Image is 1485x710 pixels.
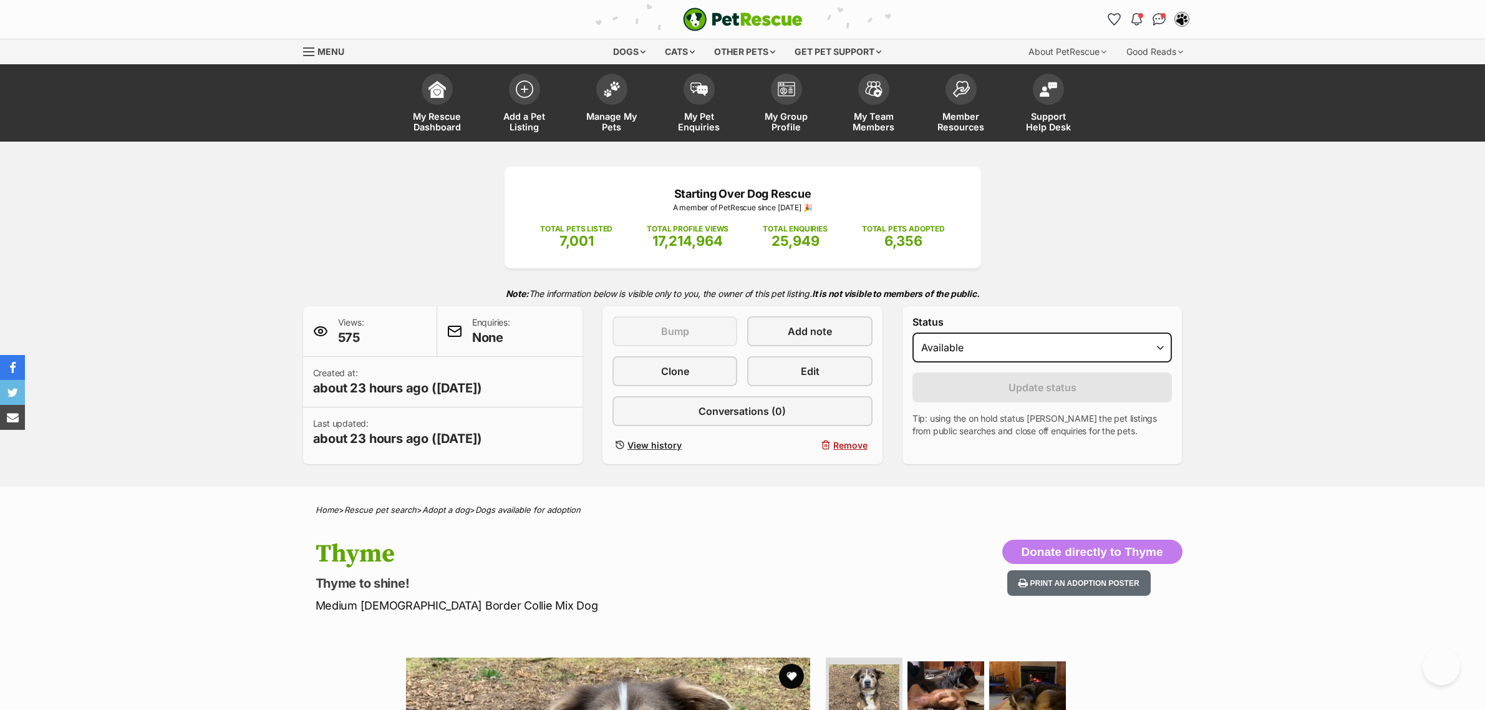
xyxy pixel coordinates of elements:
[313,417,483,447] p: Last updated:
[1423,648,1460,685] iframe: Help Scout Beacon - Open
[284,505,1201,515] div: > > >
[1020,111,1076,132] span: Support Help Desk
[884,233,922,249] span: 6,356
[475,505,581,515] a: Dogs available for adoption
[1009,380,1076,395] span: Update status
[1007,570,1151,596] button: Print an adoption poster
[316,505,339,515] a: Home
[661,364,689,379] span: Clone
[409,111,465,132] span: My Rescue Dashboard
[743,67,830,142] a: My Group Profile
[747,316,872,346] a: Add note
[316,575,843,592] p: Thyme to shine!
[1020,39,1115,64] div: About PetRescue
[747,436,872,454] button: Remove
[496,111,553,132] span: Add a Pet Listing
[699,404,786,419] span: Conversations (0)
[865,81,883,97] img: team-members-icon-5396bd8760b3fe7c0b43da4ab00e1e3bb1a5d9ba89233759b79545d2d3fc5d0d.svg
[830,67,917,142] a: My Team Members
[655,67,743,142] a: My Pet Enquiries
[690,82,708,96] img: pet-enquiries-icon-7e3ad2cf08bfb03b45e93fb7055b45f3efa6380592205ae92323e6603595dc1f.svg
[683,7,803,31] a: PetRescue
[912,412,1173,437] p: Tip: using the on hold status [PERSON_NAME] the pet listings from public searches and close off e...
[584,111,640,132] span: Manage My Pets
[313,367,483,397] p: Created at:
[801,364,820,379] span: Edit
[833,439,868,452] span: Remove
[671,111,727,132] span: My Pet Enquiries
[612,316,737,346] button: Bump
[540,223,612,235] p: TOTAL PETS LISTED
[612,356,737,386] a: Clone
[338,316,364,346] p: Views:
[344,505,417,515] a: Rescue pet search
[316,597,843,614] p: Medium [DEMOGRAPHIC_DATA] Border Collie Mix Dog
[647,223,728,235] p: TOTAL PROFILE VIEWS
[656,39,704,64] div: Cats
[603,81,621,97] img: manage-my-pets-icon-02211641906a0b7f246fdf0571729dbe1e7629f14944591b6c1af311fb30b64b.svg
[338,329,364,346] span: 575
[627,439,682,452] span: View history
[313,379,483,397] span: about 23 hours ago ([DATE])
[786,39,890,64] div: Get pet support
[568,67,655,142] a: Manage My Pets
[1005,67,1092,142] a: Support Help Desk
[747,356,872,386] a: Edit
[604,39,654,64] div: Dogs
[559,233,594,249] span: 7,001
[472,316,510,346] p: Enquiries:
[1118,39,1192,64] div: Good Reads
[912,316,1173,328] label: Status
[912,372,1173,402] button: Update status
[303,281,1183,306] p: The information below is visible only to you, the owner of this pet listing.
[846,111,902,132] span: My Team Members
[952,80,970,97] img: member-resources-icon-8e73f808a243e03378d46382f2149f9095a855e16c252ad45f914b54edf8863c.svg
[812,288,980,299] strong: It is not visible to members of the public.
[933,111,989,132] span: Member Resources
[758,111,815,132] span: My Group Profile
[1040,82,1057,97] img: help-desk-icon-fdf02630f3aa405de69fd3d07c3f3aa587a6932b1a1747fa1d2bba05be0121f9.svg
[661,324,689,339] span: Bump
[772,233,820,249] span: 25,949
[523,185,962,202] p: Starting Over Dog Rescue
[683,7,803,31] img: logo-e224e6f780fb5917bec1dbf3a21bbac754714ae5b6737aabdf751b685950b380.svg
[1172,9,1192,29] button: My account
[317,46,344,57] span: Menu
[1149,9,1169,29] a: Conversations
[1153,13,1166,26] img: chat-41dd97257d64d25036548639549fe6c8038ab92f7586957e7f3b1b290dea8141.svg
[778,82,795,97] img: group-profile-icon-3fa3cf56718a62981997c0bc7e787c4b2cf8bcc04b72c1350f741eb67cf2f40e.svg
[612,396,873,426] a: Conversations (0)
[788,324,832,339] span: Add note
[612,436,737,454] a: View history
[316,540,843,568] h1: Thyme
[422,505,470,515] a: Adopt a dog
[394,67,481,142] a: My Rescue Dashboard
[862,223,945,235] p: TOTAL PETS ADOPTED
[1176,13,1188,26] img: Lynda Smith profile pic
[917,67,1005,142] a: Member Resources
[1105,9,1192,29] ul: Account quick links
[472,329,510,346] span: None
[303,39,353,62] a: Menu
[506,288,529,299] strong: Note:
[705,39,784,64] div: Other pets
[1105,9,1125,29] a: Favourites
[428,80,446,98] img: dashboard-icon-eb2f2d2d3e046f16d808141f083e7271f6b2e854fb5c12c21221c1fb7104beca.svg
[523,202,962,213] p: A member of PetRescue since [DATE] 🎉
[763,223,827,235] p: TOTAL ENQUIRIES
[779,664,804,689] button: favourite
[481,67,568,142] a: Add a Pet Listing
[1127,9,1147,29] button: Notifications
[652,233,723,249] span: 17,214,964
[516,80,533,98] img: add-pet-listing-icon-0afa8454b4691262ce3f59096e99ab1cd57d4a30225e0717b998d2c9b9846f56.svg
[313,430,483,447] span: about 23 hours ago ([DATE])
[1131,13,1141,26] img: notifications-46538b983faf8c2785f20acdc204bb7945ddae34d4c08c2a6579f10ce5e182be.svg
[1002,540,1183,565] button: Donate directly to Thyme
